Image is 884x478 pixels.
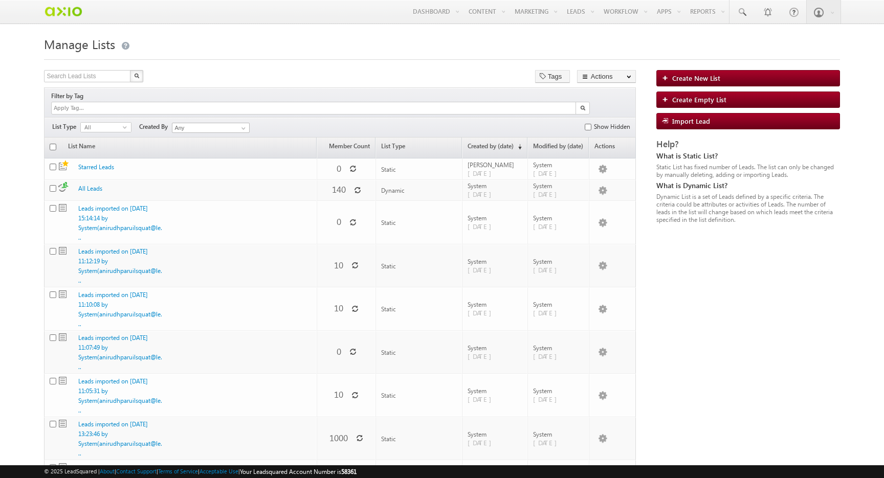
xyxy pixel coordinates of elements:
[376,139,462,158] a: List Type
[468,352,497,360] span: [DATE]
[139,122,172,131] span: Created By
[59,463,67,471] span: Static
[78,420,162,457] a: Leads imported on [DATE] 13:23:46 by System(anirudhparuilsquat@le...
[329,432,348,444] span: 1000
[381,219,396,226] span: Static
[317,139,375,158] a: Member Count
[656,193,840,223] div: Dynamic List is a set of Leads defined by a specific criteria. The criteria could be attributes o...
[59,420,67,427] span: Static
[656,140,840,149] div: Help?
[533,301,584,308] span: System
[53,104,114,112] input: Apply Tag...
[656,163,840,178] div: Static List has fixed number of Leads. The list can only be changed by manually deleting, adding ...
[468,301,523,308] span: System
[59,247,67,255] span: Static
[468,182,523,190] span: System
[533,265,562,274] span: [DATE]
[468,308,497,317] span: [DATE]
[468,214,523,222] span: System
[462,139,527,158] a: Created by (date)(sorted descending)
[468,161,523,169] span: [PERSON_NAME]
[662,96,672,102] img: add_icon.png
[533,395,562,403] span: [DATE]
[381,392,396,399] span: Static
[123,125,131,129] span: select
[332,184,346,195] span: 140
[44,36,115,52] span: Manage Lists
[662,75,672,81] img: add_icon.png
[468,430,523,438] span: System
[533,182,584,190] span: System
[533,387,584,395] span: System
[337,346,341,357] span: 0
[78,247,162,284] a: Leads imported on [DATE] 11:12:19 by System(anirudhparuilsquat@le...
[334,302,343,314] span: 10
[58,182,69,192] span: Dynamic
[662,118,672,124] img: import_icon.png
[44,3,82,20] img: Custom Logo
[468,438,497,447] span: [DATE]
[656,113,840,129] a: Import Lead
[81,123,123,132] span: All
[533,438,562,447] span: [DATE]
[580,105,585,110] img: Search
[533,169,562,177] span: [DATE]
[533,352,562,360] span: [DATE]
[116,468,157,474] a: Contact Support
[533,190,562,198] span: [DATE]
[240,468,357,475] span: Your Leadsquared Account Number is
[468,395,497,403] span: [DATE]
[59,204,67,212] span: Static
[535,70,570,83] button: Tags
[656,181,840,190] div: What is Dynamic List?
[59,377,67,384] span: Static
[468,265,497,274] span: [DATE]
[59,290,67,298] span: Static
[577,70,636,83] button: Actions
[51,90,87,102] div: Filter by Tag
[44,467,357,476] span: © 2025 LeadSquared | | | | |
[381,166,396,173] span: Static
[381,305,396,313] span: Static
[468,258,523,265] span: System
[52,122,80,131] span: List Type
[533,258,584,265] span: System
[59,159,70,170] span: Static
[672,117,710,125] span: Import Lead
[533,308,562,317] span: [DATE]
[468,222,497,231] span: [DATE]
[337,216,341,227] span: 0
[78,377,162,414] a: Leads imported on [DATE] 11:05:31 by System(anirudhparuilsquat@le...
[381,262,396,270] span: Static
[533,344,584,352] span: System
[78,185,102,192] a: All Leads
[59,333,67,341] span: Static
[468,344,523,352] span: System
[134,73,139,78] img: Search
[50,144,56,150] input: Check all records
[468,169,497,177] span: [DATE]
[594,122,630,131] label: Show Hidden
[337,163,341,174] span: 0
[672,95,726,104] span: Create Empty List
[589,139,635,158] span: Actions
[334,259,343,271] span: 10
[672,74,720,82] span: Create New List
[468,387,523,395] span: System
[468,190,497,198] span: [DATE]
[78,334,162,371] a: Leads imported on [DATE] 11:07:49 by System(anirudhparuilsquat@le...
[341,468,357,475] span: 58361
[200,468,238,474] a: Acceptable Use
[100,468,115,474] a: About
[514,143,522,151] span: (sorted descending)
[236,123,249,133] a: Show All Items
[78,163,114,171] a: Starred Leads
[533,222,562,231] span: [DATE]
[78,204,162,241] a: Leads imported on [DATE] 15:14:14 by System(anirudhparuilsquat@le...
[381,435,396,443] span: Static
[78,291,162,328] a: Leads imported on [DATE] 11:10:08 by System(anirudhparuilsquat@le...
[533,214,584,222] span: System
[172,123,250,133] input: Type to Search
[158,468,198,474] a: Terms of Service
[533,161,584,169] span: System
